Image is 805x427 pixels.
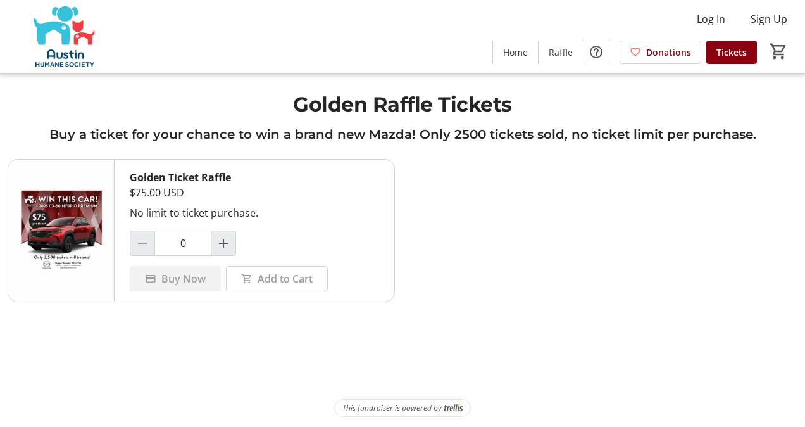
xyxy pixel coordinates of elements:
[8,89,797,120] h1: Golden Raffle Tickets
[740,9,797,29] button: Sign Up
[503,46,528,59] span: Home
[493,41,538,64] a: Home
[8,160,114,302] img: Golden Ticket Raffle
[342,402,442,414] span: This fundraiser is powered by
[211,231,235,255] button: Increment by one
[8,125,797,144] h3: Buy a ticket for your chance to win a brand new Mazda! Only 2500 tickets sold, no ticket limit pe...
[697,11,725,27] span: Log In
[130,185,379,200] div: $75.00 USD
[154,231,211,256] input: Golden Ticket Raffle Quantity
[583,39,609,65] button: Help
[687,9,735,29] button: Log In
[751,11,787,27] span: Sign Up
[646,46,691,59] span: Donations
[620,41,701,64] a: Donations
[549,46,573,59] span: Raffle
[444,404,463,412] img: Trellis Logo
[8,5,120,68] img: Austin Humane Society's Logo
[130,170,379,185] div: Golden Ticket Raffle
[716,46,747,59] span: Tickets
[767,40,790,63] button: Cart
[706,41,757,64] a: Tickets
[130,205,379,220] div: No limit to ticket purchase.
[539,41,583,64] a: Raffle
